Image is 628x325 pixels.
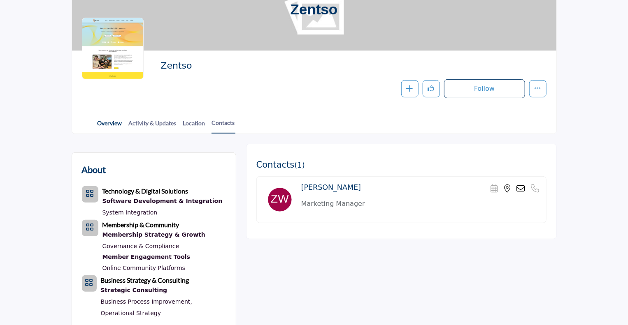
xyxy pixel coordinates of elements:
[82,186,98,203] button: Category Icon
[160,60,387,71] h2: Zentso
[102,230,205,240] div: Consulting, recruitment, and non-dues revenue.
[82,163,106,176] h2: About
[256,160,305,170] h3: Contacts
[102,209,158,216] a: System Integration
[183,119,206,133] a: Location
[97,119,123,133] a: Overview
[263,183,296,216] img: image
[82,48,88,54] img: tab_keywords_by_traffic_grey.svg
[82,220,98,236] button: Category Icon
[102,243,179,249] a: Governance & Compliance
[529,80,547,97] button: More details
[102,221,179,228] b: Membership & Community
[82,275,97,292] button: Category Icon
[101,277,189,284] a: Business Strategy & Consulting
[102,196,223,207] div: Custom software builds and system integrations.
[101,285,226,296] div: Management, operational, and governance consulting.
[444,79,525,98] button: Follow
[128,119,177,133] a: Activity & Updates
[101,285,226,296] a: Strategic Consulting
[102,252,205,263] div: Technology and platforms to connect members.
[423,80,440,97] button: Like
[102,188,188,195] a: Technology & Digital Solutions
[31,48,74,54] div: Domain Overview
[301,183,361,192] h4: [PERSON_NAME]
[102,230,205,240] a: Membership Strategy & Growth
[212,118,235,134] a: Contacts
[13,21,20,28] img: website_grey.svg
[101,310,161,316] a: Operational Strategy
[101,276,189,284] b: Business Strategy & Consulting
[23,13,40,20] div: v 4.0.25
[297,161,302,169] span: 1
[13,13,20,20] img: logo_orange.svg
[102,187,188,195] b: Technology & Digital Solutions
[101,298,192,305] a: Business Process Improvement,
[21,21,91,28] div: Domain: [DOMAIN_NAME]
[102,252,205,263] a: Member Engagement Tools
[294,161,305,169] span: ( )
[102,196,223,207] a: Software Development & Integration
[301,199,540,209] p: Marketing Manager
[22,48,29,54] img: tab_domain_overview_orange.svg
[102,265,185,271] a: Online Community Platforms
[102,222,179,228] a: Membership & Community
[91,48,139,54] div: Keywords by Traffic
